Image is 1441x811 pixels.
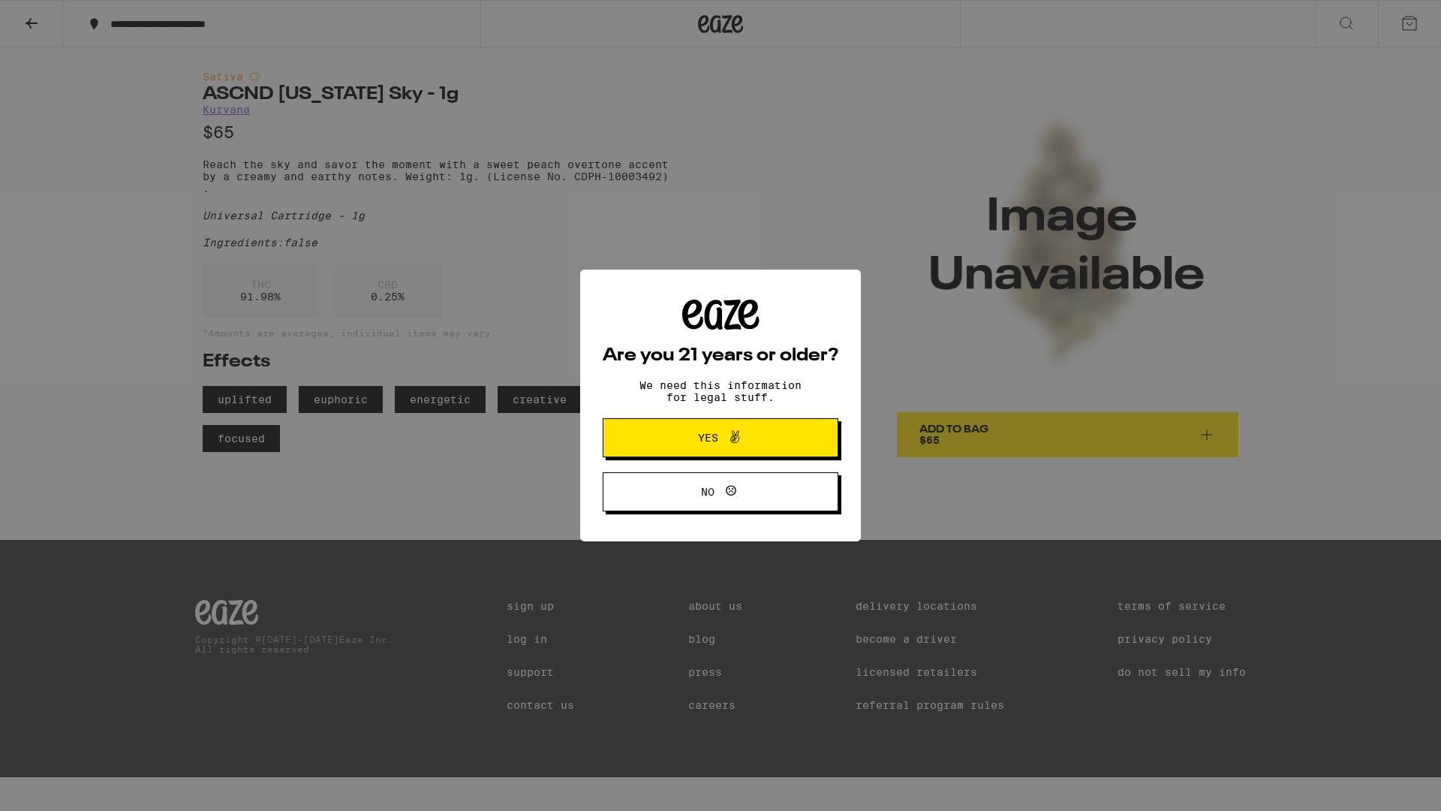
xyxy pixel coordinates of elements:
[701,487,714,497] span: No
[603,347,838,365] h2: Are you 21 years or older?
[627,379,814,403] p: We need this information for legal stuff.
[603,472,838,511] button: No
[698,433,718,443] span: Yes
[603,418,838,457] button: Yes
